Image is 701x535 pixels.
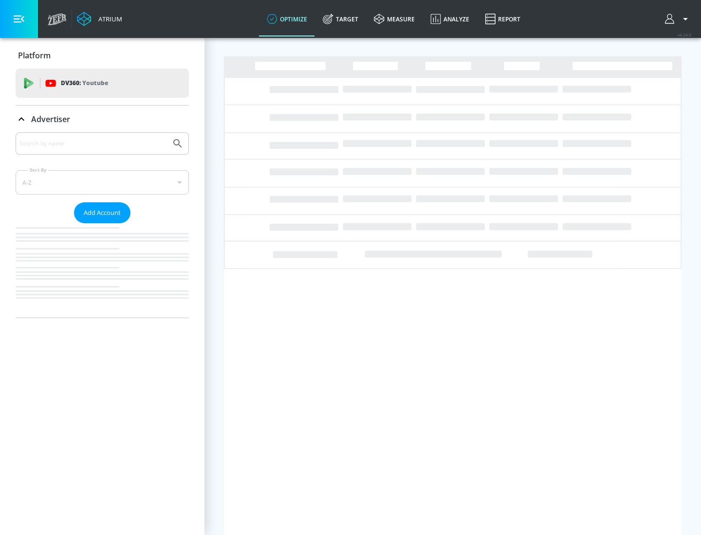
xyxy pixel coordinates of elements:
span: v 4.24.0 [678,32,691,37]
div: DV360: Youtube [16,69,189,98]
a: Target [315,1,366,36]
div: Atrium [94,15,122,23]
a: measure [366,1,423,36]
nav: list of Advertiser [16,223,189,318]
p: Platform [18,50,51,61]
div: Platform [16,42,189,69]
div: A-Z [16,170,189,195]
p: Youtube [82,78,108,88]
p: Advertiser [31,114,70,125]
button: Add Account [74,202,130,223]
label: Sort By [28,167,49,173]
a: Report [477,1,528,36]
p: DV360: [61,78,108,89]
input: Search by name [19,137,167,150]
div: Advertiser [16,132,189,318]
div: Advertiser [16,106,189,133]
span: Add Account [84,207,121,218]
a: Analyze [423,1,477,36]
a: optimize [259,1,315,36]
a: Atrium [77,12,122,26]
